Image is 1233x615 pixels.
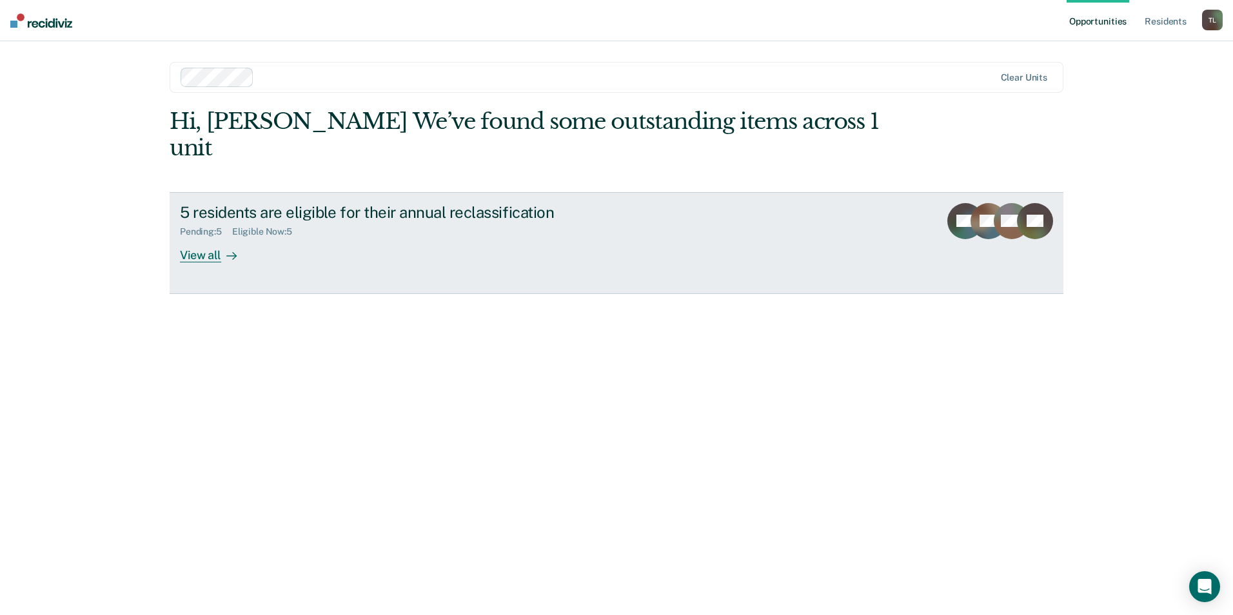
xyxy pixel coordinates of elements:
[1202,10,1223,30] button: TL
[1189,571,1220,602] div: Open Intercom Messenger
[1001,72,1048,83] div: Clear units
[180,226,232,237] div: Pending : 5
[180,237,252,262] div: View all
[180,203,633,222] div: 5 residents are eligible for their annual reclassification
[1202,10,1223,30] div: T L
[10,14,72,28] img: Recidiviz
[232,226,302,237] div: Eligible Now : 5
[170,108,885,161] div: Hi, [PERSON_NAME] We’ve found some outstanding items across 1 unit
[170,192,1063,294] a: 5 residents are eligible for their annual reclassificationPending:5Eligible Now:5View all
